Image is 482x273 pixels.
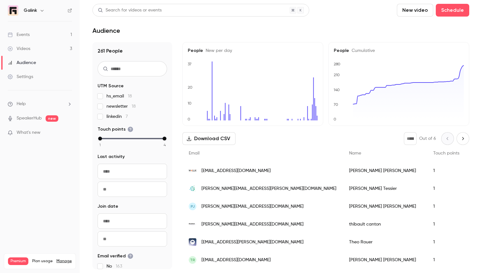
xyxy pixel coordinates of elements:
div: [PERSON_NAME] [PERSON_NAME] [343,251,427,269]
text: 70 [333,102,338,107]
div: 1 [427,198,466,215]
span: Last activity [98,154,125,160]
p: Out of 6 [419,135,436,142]
button: Next page [456,132,469,145]
span: Help [17,101,26,107]
span: UTM Source [98,83,124,89]
div: Settings [8,74,33,80]
h6: Galink [24,7,37,14]
span: 163 [116,264,122,269]
text: 0 [333,117,336,121]
span: [EMAIL_ADDRESS][DOMAIN_NAME] [201,257,271,263]
img: elba.security [189,238,196,246]
text: 0 [187,117,190,121]
img: Galink [8,5,18,16]
span: Email verified [98,253,133,259]
span: new [46,115,58,122]
span: Cumulative [349,48,375,53]
div: Theo Rouer [343,233,427,251]
text: 210 [334,73,340,77]
span: Touch points [433,151,459,155]
h5: People [334,47,464,54]
span: [PERSON_NAME][EMAIL_ADDRESS][DOMAIN_NAME] [201,203,303,210]
div: Videos [8,46,30,52]
div: Search for videos or events [98,7,162,14]
button: Download CSV [182,132,236,145]
div: min [98,137,102,140]
text: 280 [334,62,340,66]
span: [EMAIL_ADDRESS][DOMAIN_NAME] [201,168,271,174]
div: max [163,137,166,140]
span: Name [349,151,361,155]
span: linkedin [106,113,128,120]
div: [PERSON_NAME] Tessier [343,180,427,198]
img: wallix.com [189,167,196,175]
a: SpeakerHub [17,115,42,122]
div: thibault canton [343,215,427,233]
span: 4 [164,142,166,148]
div: 1 [427,162,466,180]
span: What's new [17,129,40,136]
h5: People [188,47,318,54]
span: Premium [8,257,28,265]
span: [PERSON_NAME][EMAIL_ADDRESS][DOMAIN_NAME] [201,221,303,228]
button: New video [397,4,433,17]
span: 1 [99,142,101,148]
div: Audience [8,60,36,66]
img: seventure.fr [189,220,196,228]
span: newsletter [106,103,136,110]
input: To [98,231,167,247]
span: PJ [191,204,195,209]
span: Touch points [98,126,133,133]
input: From [98,213,167,229]
iframe: Noticeable Trigger [64,130,72,136]
span: 18 [128,94,132,98]
img: european-champions.org [189,185,196,192]
span: Join date [98,203,118,210]
div: 1 [427,180,466,198]
span: TR [190,257,195,263]
span: No [106,263,122,269]
span: 7 [126,114,128,119]
span: 18 [132,104,136,109]
div: Events [8,32,30,38]
a: Manage [56,259,72,264]
span: New per day [203,48,232,53]
li: help-dropdown-opener [8,101,72,107]
span: Plan usage [32,259,53,264]
div: [PERSON_NAME] [PERSON_NAME] [343,198,427,215]
div: 1 [427,233,466,251]
div: [PERSON_NAME] [PERSON_NAME] [343,162,427,180]
span: [EMAIL_ADDRESS][PERSON_NAME][DOMAIN_NAME] [201,239,303,246]
span: [PERSON_NAME][EMAIL_ADDRESS][PERSON_NAME][DOMAIN_NAME] [201,185,336,192]
button: Schedule [436,4,469,17]
span: hs_email [106,93,132,99]
span: Email [189,151,200,155]
text: 10 [187,101,192,105]
h1: Audience [92,27,120,34]
div: 1 [427,251,466,269]
div: 1 [427,215,466,233]
h1: 261 People [98,47,167,55]
text: 37 [188,62,192,66]
text: 20 [188,85,193,90]
input: To [98,182,167,197]
text: 140 [333,88,340,92]
input: From [98,164,167,179]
